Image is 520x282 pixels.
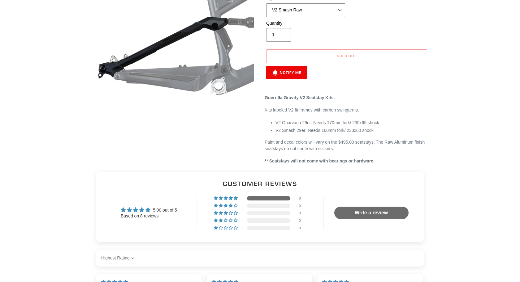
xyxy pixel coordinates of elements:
[101,179,419,188] h2: Customer Reviews
[121,213,177,219] div: Based on 8 reviews
[334,207,409,219] a: Write a review
[265,158,375,163] strong: ** Seatstays will not come with bearings or hardware.
[265,95,335,100] strong: Guerrilla Gravity V2 Seatstay Kits:
[265,139,429,152] p: Paint and decal colors will vary on the $495.00 seatstays. The Raw Aluminum finish seatstays do n...
[214,196,239,200] div: 100% (8) reviews with 5 star rating
[101,252,136,264] select: Sort dropdown
[266,49,427,63] button: Sold out
[266,66,307,79] button: Notify Me
[266,20,345,27] label: Quantity
[153,208,177,213] span: 5.00 out of 5
[265,107,429,113] p: Kits labeled V2 fit frames with carbon swingarms.
[299,196,306,200] div: 8
[275,120,429,126] li: V2 Gnarvana 29er: Needs 170mm fork/ 230x65 shock
[337,53,357,58] span: Sold out
[121,206,177,213] div: Average rating is 5.00 stars
[275,127,429,134] li: V2 Smash 29er: Needs 160mm fork/ 230x60 shock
